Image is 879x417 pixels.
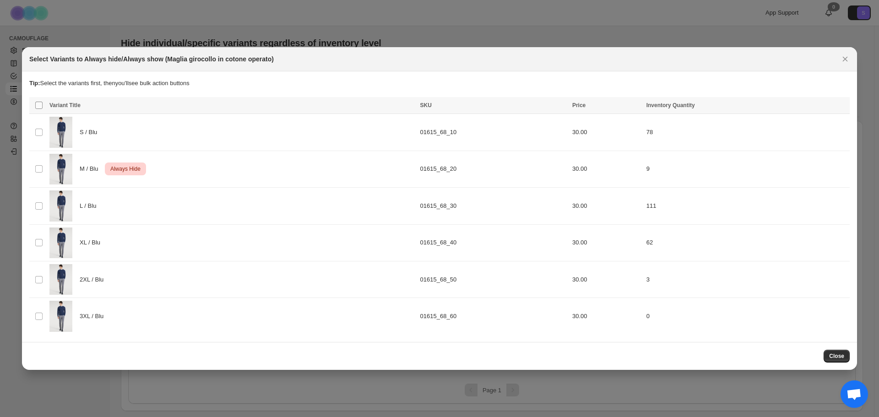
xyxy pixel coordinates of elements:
[80,312,109,321] span: 3XL / Blu
[570,188,644,224] td: 30.00
[418,188,570,224] td: 01615_68_30
[570,151,644,187] td: 30.00
[570,298,644,335] td: 30.00
[29,54,274,64] h2: Select Variants to Always hide/Always show (Maglia girocollo in cotone operato)
[80,238,105,247] span: XL / Blu
[49,227,72,258] img: 01615_68_ff836d3fdf253f15ba151e5ad81b23dd.jpg
[570,224,644,261] td: 30.00
[80,275,109,284] span: 2XL / Blu
[644,151,850,187] td: 9
[570,261,644,298] td: 30.00
[841,380,868,408] a: Aprire la chat
[420,102,432,108] span: SKU
[418,261,570,298] td: 01615_68_50
[109,163,142,174] span: Always Hide
[29,80,40,87] strong: Tip:
[80,164,103,173] span: M / Blu
[49,154,72,184] img: 01615_68_ff836d3fdf253f15ba151e5ad81b23dd.jpg
[418,151,570,187] td: 01615_68_20
[824,350,850,363] button: Close
[644,188,850,224] td: 111
[644,224,850,261] td: 62
[49,117,72,147] img: 01615_68_ff836d3fdf253f15ba151e5ad81b23dd.jpg
[80,201,101,211] span: L / Blu
[644,298,850,335] td: 0
[644,261,850,298] td: 3
[572,102,586,108] span: Price
[49,301,72,331] img: 01615_68_ff836d3fdf253f15ba151e5ad81b23dd.jpg
[49,190,72,221] img: 01615_68_ff836d3fdf253f15ba151e5ad81b23dd.jpg
[646,102,695,108] span: Inventory Quantity
[839,53,852,65] button: Close
[418,224,570,261] td: 01615_68_40
[418,298,570,335] td: 01615_68_60
[29,79,850,88] p: Select the variants first, then you'll see bulk action buttons
[49,264,72,295] img: 01615_68_ff836d3fdf253f15ba151e5ad81b23dd.jpg
[49,102,81,108] span: Variant Title
[829,352,844,360] span: Close
[570,114,644,151] td: 30.00
[418,114,570,151] td: 01615_68_10
[80,128,102,137] span: S / Blu
[644,114,850,151] td: 78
